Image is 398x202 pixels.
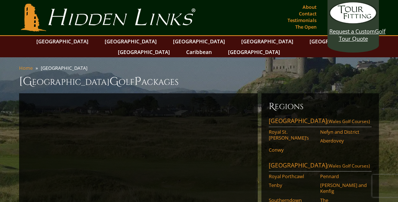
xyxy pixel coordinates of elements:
span: Request a Custom [329,28,375,35]
a: [GEOGRAPHIC_DATA] [224,47,284,57]
a: [GEOGRAPHIC_DATA] [33,36,92,47]
a: Request a CustomGolf Tour Quote [329,2,377,42]
a: The Open [293,22,318,32]
h1: [GEOGRAPHIC_DATA] olf ackages [19,74,379,89]
a: [GEOGRAPHIC_DATA] [169,36,229,47]
span: P [134,74,141,89]
span: G [109,74,119,89]
a: About [301,2,318,12]
a: [GEOGRAPHIC_DATA] [114,47,174,57]
a: Aberdovey [320,138,367,144]
a: [GEOGRAPHIC_DATA](Wales Golf Courses) [269,117,372,127]
li: [GEOGRAPHIC_DATA] [41,65,90,71]
a: Conwy [269,147,315,153]
h6: Regions [269,101,372,112]
a: Contact [297,8,318,19]
a: [GEOGRAPHIC_DATA] [306,36,365,47]
a: [GEOGRAPHIC_DATA] [238,36,297,47]
a: Royal Porthcawl [269,173,315,179]
a: Testimonials [286,15,318,25]
a: Nefyn and District [320,129,367,135]
a: Home [19,65,33,71]
span: (Wales Golf Courses) [327,163,370,169]
a: Tenby [269,182,315,188]
span: (Wales Golf Courses) [327,118,370,125]
a: Pennard [320,173,367,179]
a: [PERSON_NAME] and Kenfig [320,182,367,194]
a: [GEOGRAPHIC_DATA] [101,36,160,47]
a: Caribbean [182,47,216,57]
a: Royal St. [PERSON_NAME]’s [269,129,315,141]
a: [GEOGRAPHIC_DATA](Wales Golf Courses) [269,161,372,172]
